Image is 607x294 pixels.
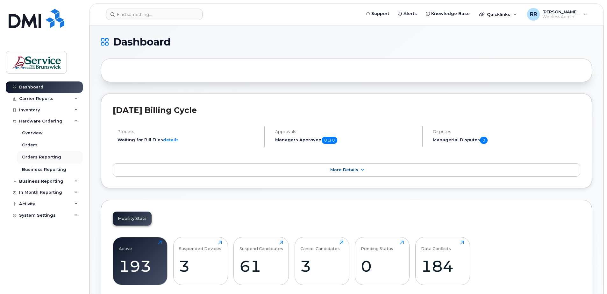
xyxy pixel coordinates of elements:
div: 193 [119,257,162,276]
div: Pending Status [361,241,393,251]
div: 3 [300,257,343,276]
div: 61 [239,257,283,276]
span: 0 [480,137,488,144]
h5: Managerial Disputes [433,137,580,144]
div: 0 [361,257,404,276]
h5: Managers Approved [275,137,417,144]
h4: Approvals [275,129,417,134]
a: Active193 [119,241,162,281]
a: details [163,137,179,142]
div: Suspended Devices [179,241,221,251]
span: More Details [330,167,358,172]
a: Data Conflicts184 [421,241,464,281]
span: Dashboard [113,37,171,47]
a: Suspended Devices3 [179,241,222,281]
div: Cancel Candidates [300,241,340,251]
div: Active [119,241,132,251]
h4: Process [118,129,259,134]
a: Pending Status0 [361,241,404,281]
div: Data Conflicts [421,241,451,251]
h4: Disputes [433,129,580,134]
a: Cancel Candidates3 [300,241,343,281]
li: Waiting for Bill Files [118,137,259,143]
h2: [DATE] Billing Cycle [113,105,580,115]
div: Suspend Candidates [239,241,283,251]
span: 0 of 0 [322,137,337,144]
div: 3 [179,257,222,276]
div: 184 [421,257,464,276]
a: Suspend Candidates61 [239,241,283,281]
